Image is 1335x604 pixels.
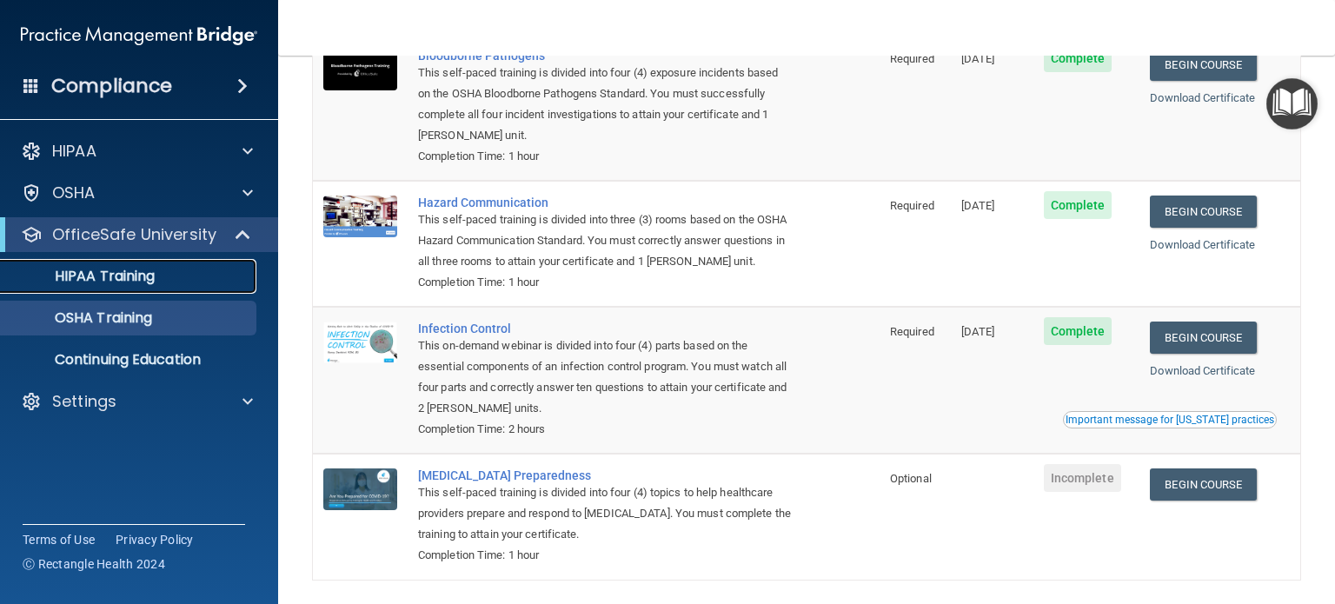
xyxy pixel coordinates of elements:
[1150,91,1255,104] a: Download Certificate
[1044,317,1112,345] span: Complete
[51,74,172,98] h4: Compliance
[961,325,994,338] span: [DATE]
[52,183,96,203] p: OSHA
[890,52,934,65] span: Required
[418,322,793,335] a: Infection Control
[21,183,253,203] a: OSHA
[961,199,994,212] span: [DATE]
[11,351,249,368] p: Continuing Education
[1066,415,1274,425] div: Important message for [US_STATE] practices
[890,199,934,212] span: Required
[1266,78,1318,129] button: Open Resource Center
[418,272,793,293] div: Completion Time: 1 hour
[418,419,793,440] div: Completion Time: 2 hours
[21,18,257,53] img: PMB logo
[890,325,934,338] span: Required
[21,224,252,245] a: OfficeSafe University
[52,141,96,162] p: HIPAA
[1044,464,1121,492] span: Incomplete
[11,268,155,285] p: HIPAA Training
[418,482,793,545] div: This self-paced training is divided into four (4) topics to help healthcare providers prepare and...
[1150,322,1256,354] a: Begin Course
[1044,44,1112,72] span: Complete
[418,545,793,566] div: Completion Time: 1 hour
[52,391,116,412] p: Settings
[1044,191,1112,219] span: Complete
[961,52,994,65] span: [DATE]
[418,49,793,63] a: Bloodborne Pathogens
[23,531,95,548] a: Terms of Use
[21,141,253,162] a: HIPAA
[418,146,793,167] div: Completion Time: 1 hour
[418,468,793,482] a: [MEDICAL_DATA] Preparedness
[418,335,793,419] div: This on-demand webinar is divided into four (4) parts based on the essential components of an inf...
[1150,364,1255,377] a: Download Certificate
[1150,238,1255,251] a: Download Certificate
[21,391,253,412] a: Settings
[23,555,165,573] span: Ⓒ Rectangle Health 2024
[11,309,152,327] p: OSHA Training
[52,224,216,245] p: OfficeSafe University
[418,209,793,272] div: This self-paced training is divided into three (3) rooms based on the OSHA Hazard Communication S...
[1063,411,1277,428] button: Read this if you are a dental practitioner in the state of CA
[116,531,194,548] a: Privacy Policy
[1150,49,1256,81] a: Begin Course
[890,472,932,485] span: Optional
[418,196,793,209] a: Hazard Communication
[1150,468,1256,501] a: Begin Course
[1150,196,1256,228] a: Begin Course
[418,63,793,146] div: This self-paced training is divided into four (4) exposure incidents based on the OSHA Bloodborne...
